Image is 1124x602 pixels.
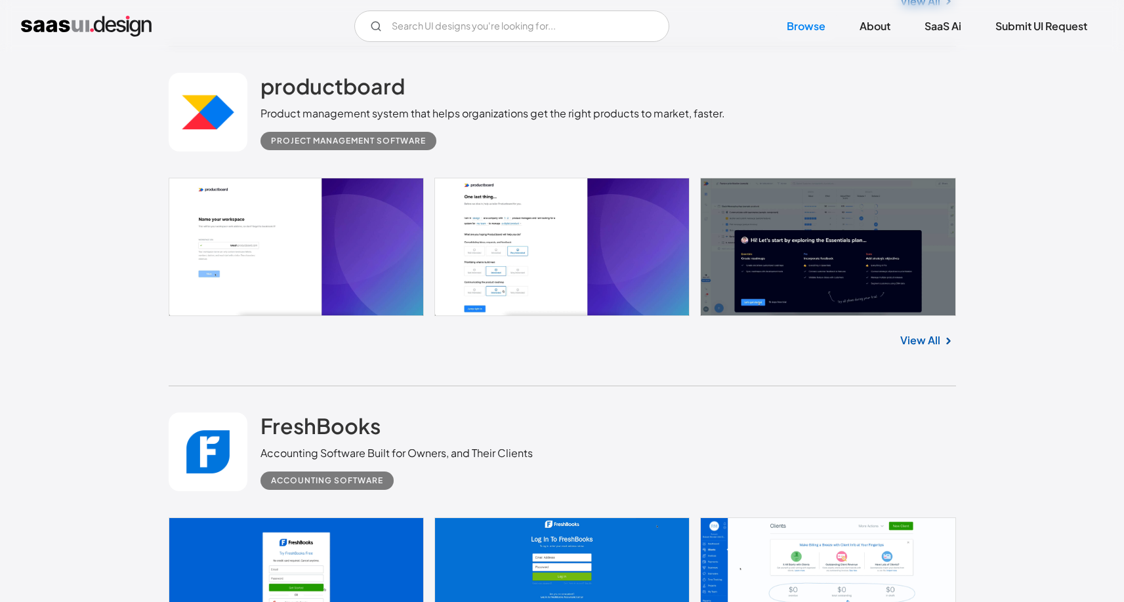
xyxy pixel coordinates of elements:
[900,332,940,348] a: View All
[271,473,383,489] div: Accounting Software
[260,412,381,445] a: FreshBooks
[354,10,669,42] input: Search UI designs you're looking for...
[260,106,725,121] div: Product management system that helps organizations get the right products to market, faster.
[260,73,405,106] a: productboard
[260,73,405,99] h2: productboard
[260,412,381,439] h2: FreshBooks
[260,445,533,461] div: Accounting Software Built for Owners, and Their Clients
[980,12,1103,41] a: Submit UI Request
[21,16,152,37] a: home
[771,12,841,41] a: Browse
[844,12,906,41] a: About
[271,133,426,149] div: Project Management Software
[354,10,669,42] form: Email Form
[909,12,977,41] a: SaaS Ai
